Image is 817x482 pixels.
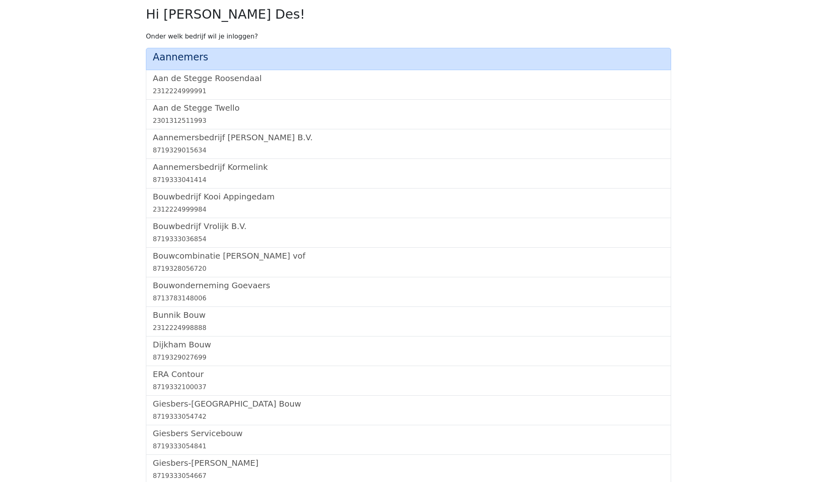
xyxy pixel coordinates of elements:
[153,51,664,63] h4: Aannemers
[153,103,664,126] a: Aan de Stegge Twello2301312511993
[153,86,664,96] div: 2312224999991
[153,458,664,468] h5: Giesbers-[PERSON_NAME]
[153,340,664,349] h5: Dijkham Bouw
[153,428,664,451] a: Giesbers Servicebouw8719333054841
[153,353,664,362] div: 8719329027699
[153,281,664,303] a: Bouwonderneming Goevaers8713783148006
[153,399,664,422] a: Giesbers-[GEOGRAPHIC_DATA] Bouw8719333054742
[153,133,664,155] a: Aannemersbedrijf [PERSON_NAME] B.V.8719329015634
[153,281,664,290] h5: Bouwonderneming Goevaers
[153,323,664,333] div: 2312224998888
[153,382,664,392] div: 8719332100037
[153,162,664,172] h5: Aannemersbedrijf Kormelink
[153,162,664,185] a: Aannemersbedrijf Kormelink8719333041414
[153,293,664,303] div: 8713783148006
[153,192,664,201] h5: Bouwbedrijf Kooi Appingedam
[153,310,664,333] a: Bunnik Bouw2312224998888
[153,458,664,481] a: Giesbers-[PERSON_NAME]8719333054667
[153,340,664,362] a: Dijkham Bouw8719329027699
[153,146,664,155] div: 8719329015634
[153,133,664,142] h5: Aannemersbedrijf [PERSON_NAME] B.V.
[153,103,664,113] h5: Aan de Stegge Twello
[153,399,664,409] h5: Giesbers-[GEOGRAPHIC_DATA] Bouw
[153,192,664,214] a: Bouwbedrijf Kooi Appingedam2312224999984
[153,221,664,231] h5: Bouwbedrijf Vrolijk B.V.
[153,369,664,392] a: ERA Contour8719332100037
[153,264,664,274] div: 8719328056720
[153,73,664,96] a: Aan de Stegge Roosendaal2312224999991
[153,441,664,451] div: 8719333054841
[153,412,664,422] div: 8719333054742
[153,205,664,214] div: 2312224999984
[153,234,664,244] div: 8719333036854
[146,6,671,22] h2: Hi [PERSON_NAME] Des!
[153,251,664,261] h5: Bouwcombinatie [PERSON_NAME] vof
[153,251,664,274] a: Bouwcombinatie [PERSON_NAME] vof8719328056720
[153,221,664,244] a: Bouwbedrijf Vrolijk B.V.8719333036854
[153,310,664,320] h5: Bunnik Bouw
[153,116,664,126] div: 2301312511993
[153,428,664,438] h5: Giesbers Servicebouw
[153,175,664,185] div: 8719333041414
[153,471,664,481] div: 8719333054667
[146,32,671,41] p: Onder welk bedrijf wil je inloggen?
[153,73,664,83] h5: Aan de Stegge Roosendaal
[153,369,664,379] h5: ERA Contour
